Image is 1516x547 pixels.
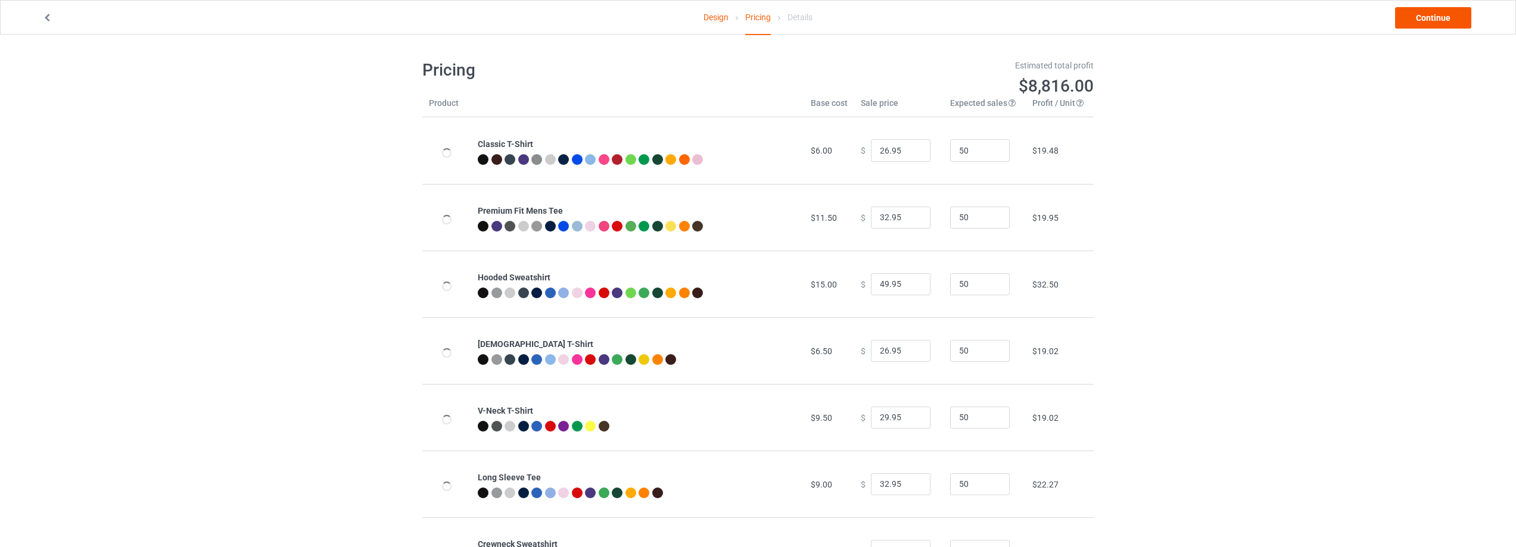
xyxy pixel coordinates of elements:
span: $19.48 [1032,146,1059,155]
span: $8,816.00 [1019,76,1094,96]
span: $6.50 [811,346,832,356]
img: heather_texture.png [531,154,542,165]
a: Design [703,1,729,34]
th: Product [422,97,471,117]
a: Continue [1395,7,1471,29]
h1: Pricing [422,60,750,81]
b: Premium Fit Mens Tee [478,206,563,215]
th: Expected sales [944,97,1026,117]
th: Sale price [854,97,944,117]
span: $ [861,479,866,489]
b: Classic T-Shirt [478,139,533,149]
span: $ [861,279,866,289]
span: $22.27 [1032,480,1059,489]
div: Estimated total profit [767,60,1094,71]
span: $19.02 [1032,413,1059,423]
span: $ [861,346,866,355]
span: $32.50 [1032,280,1059,289]
th: Base cost [804,97,854,117]
b: [DEMOGRAPHIC_DATA] T-Shirt [478,339,593,349]
span: $6.00 [811,146,832,155]
th: Profit / Unit [1026,97,1094,117]
span: $19.02 [1032,346,1059,356]
b: V-Neck T-Shirt [478,406,533,415]
b: Long Sleeve Tee [478,473,541,482]
b: Hooded Sweatshirt [478,273,550,282]
div: Pricing [745,1,771,35]
span: $ [861,212,866,222]
div: Details [787,1,813,34]
span: $9.50 [811,413,832,423]
span: $11.50 [811,213,837,223]
span: $ [861,146,866,155]
span: $9.00 [811,480,832,489]
span: $15.00 [811,280,837,289]
span: $19.95 [1032,213,1059,223]
span: $ [861,412,866,422]
img: heather_texture.png [531,221,542,232]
